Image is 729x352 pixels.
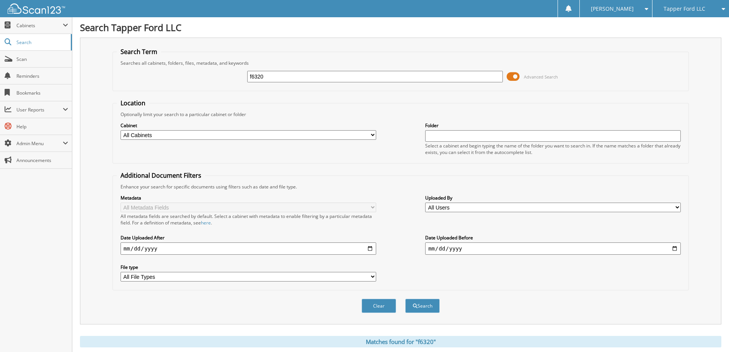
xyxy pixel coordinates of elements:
div: All metadata fields are searched by default. Select a cabinet with metadata to enable filtering b... [121,213,376,226]
div: Matches found for "f6320" [80,336,721,347]
button: Clear [362,299,396,313]
label: Date Uploaded After [121,234,376,241]
button: Search [405,299,440,313]
span: User Reports [16,106,63,113]
label: Metadata [121,195,376,201]
span: Tapper Ford LLC [664,7,705,11]
span: [PERSON_NAME] [591,7,634,11]
label: Uploaded By [425,195,681,201]
legend: Location [117,99,149,107]
span: Announcements [16,157,68,164]
span: Advanced Search [524,74,558,80]
label: File type [121,264,376,270]
a: here [201,219,211,226]
div: Optionally limit your search to a particular cabinet or folder [117,111,685,118]
input: start [121,242,376,255]
div: Searches all cabinets, folders, files, metadata, and keywords [117,60,685,66]
label: Date Uploaded Before [425,234,681,241]
h1: Search Tapper Ford LLC [80,21,721,34]
legend: Search Term [117,47,161,56]
label: Folder [425,122,681,129]
span: Cabinets [16,22,63,29]
img: scan123-logo-white.svg [8,3,65,14]
span: Admin Menu [16,140,63,147]
span: Scan [16,56,68,62]
div: Enhance your search for specific documents using filters such as date and file type. [117,183,685,190]
span: Bookmarks [16,90,68,96]
span: Search [16,39,67,46]
legend: Additional Document Filters [117,171,205,180]
input: end [425,242,681,255]
div: Select a cabinet and begin typing the name of the folder you want to search in. If the name match... [425,142,681,156]
label: Cabinet [121,122,376,129]
span: Help [16,123,68,130]
span: Reminders [16,73,68,79]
